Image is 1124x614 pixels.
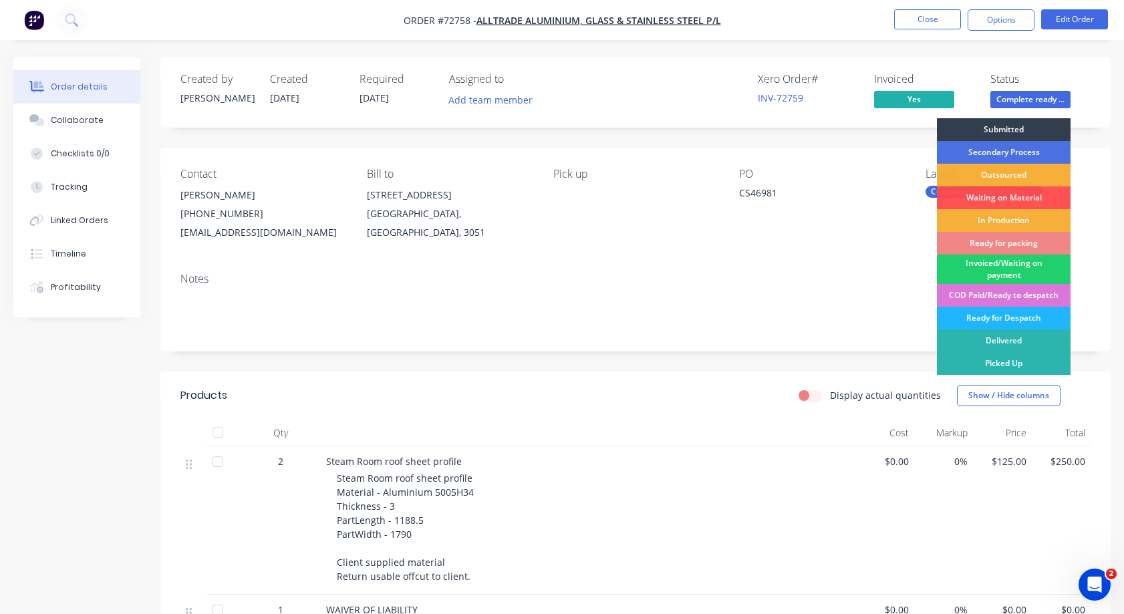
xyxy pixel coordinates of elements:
[926,168,1091,180] div: Labels
[937,118,1071,141] div: Submitted
[180,204,345,223] div: [PHONE_NUMBER]
[553,168,718,180] div: Pick up
[51,81,108,93] div: Order details
[13,104,140,137] button: Collaborate
[180,186,345,242] div: [PERSON_NAME][PHONE_NUMBER][EMAIL_ADDRESS][DOMAIN_NAME]
[937,164,1071,186] div: Outsourced
[855,420,914,446] div: Cost
[270,92,299,104] span: [DATE]
[926,186,1043,198] div: Customer Supplied Material
[739,168,904,180] div: PO
[973,420,1032,446] div: Price
[449,73,583,86] div: Assigned to
[24,10,44,30] img: Factory
[1041,9,1108,29] button: Edit Order
[937,186,1071,209] div: Waiting on Material
[51,148,110,160] div: Checklists 0/0
[367,186,532,204] div: [STREET_ADDRESS]
[739,186,904,204] div: CS46981
[13,137,140,170] button: Checklists 0/0
[51,214,108,226] div: Linked Orders
[367,186,532,242] div: [STREET_ADDRESS][GEOGRAPHIC_DATA], [GEOGRAPHIC_DATA], 3051
[874,73,974,86] div: Invoiced
[13,70,140,104] button: Order details
[1079,569,1111,601] iframe: Intercom live chat
[51,281,101,293] div: Profitability
[937,232,1071,255] div: Ready for packing
[990,91,1071,111] button: Complete ready ...
[476,14,721,27] a: Alltrade Aluminium, Glass & Stainless Steel P/L
[367,204,532,242] div: [GEOGRAPHIC_DATA], [GEOGRAPHIC_DATA], 3051
[758,92,803,104] a: INV-72759
[937,209,1071,232] div: In Production
[990,91,1071,108] span: Complete ready ...
[914,420,973,446] div: Markup
[180,91,254,105] div: [PERSON_NAME]
[51,248,86,260] div: Timeline
[13,204,140,237] button: Linked Orders
[278,454,283,468] span: 2
[13,271,140,304] button: Profitability
[937,284,1071,307] div: COD Paid/Ready to despatch
[180,186,345,204] div: [PERSON_NAME]
[180,388,227,404] div: Products
[978,454,1026,468] span: $125.00
[360,92,389,104] span: [DATE]
[367,168,532,180] div: Bill to
[404,14,476,27] span: Order #72758 -
[1106,569,1117,579] span: 2
[1037,454,1085,468] span: $250.00
[758,73,858,86] div: Xero Order #
[326,455,462,468] span: Steam Room roof sheet profile
[51,181,88,193] div: Tracking
[1032,420,1091,446] div: Total
[13,237,140,271] button: Timeline
[337,472,475,583] span: Steam Room roof sheet profile Material - Aluminium 5005H34 Thickness - 3 PartLength - 1188.5 Part...
[180,223,345,242] div: [EMAIL_ADDRESS][DOMAIN_NAME]
[937,352,1071,375] div: Picked Up
[180,168,345,180] div: Contact
[270,73,343,86] div: Created
[937,307,1071,329] div: Ready for Despatch
[449,91,540,109] button: Add team member
[51,114,104,126] div: Collaborate
[990,73,1091,86] div: Status
[360,73,433,86] div: Required
[894,9,961,29] button: Close
[920,454,968,468] span: 0%
[937,255,1071,284] div: Invoiced/Waiting on payment
[874,91,954,108] span: Yes
[937,141,1071,164] div: Secondary Process
[442,91,540,109] button: Add team member
[241,420,321,446] div: Qty
[13,170,140,204] button: Tracking
[180,73,254,86] div: Created by
[830,388,941,402] label: Display actual quantities
[180,273,1091,285] div: Notes
[937,329,1071,352] div: Delivered
[968,9,1034,31] button: Options
[861,454,909,468] span: $0.00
